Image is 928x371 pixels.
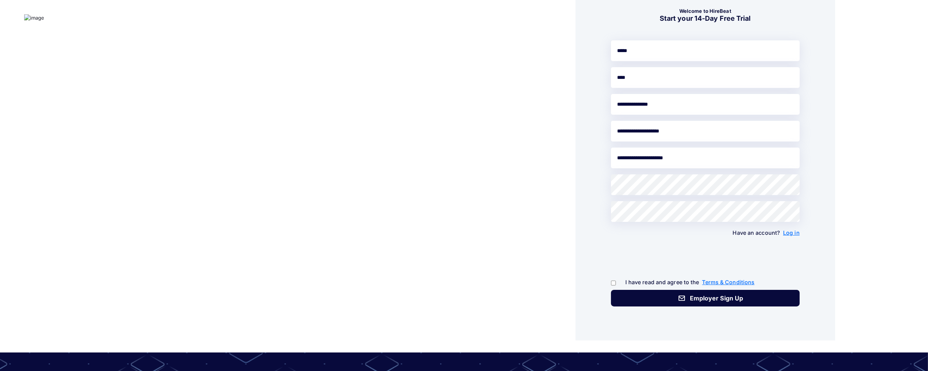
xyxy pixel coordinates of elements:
a: Log in [783,228,800,238]
p: Have an account? [611,228,800,238]
b: Start your 14-Day Free Trial [660,14,751,22]
a: Terms & Conditions [702,277,755,287]
button: Employer Sign Up [611,290,800,306]
iframe: reCAPTCHA [611,245,726,275]
p: I have read and agree to the [611,277,800,287]
b: Welcome to HireBeat [679,8,731,14]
